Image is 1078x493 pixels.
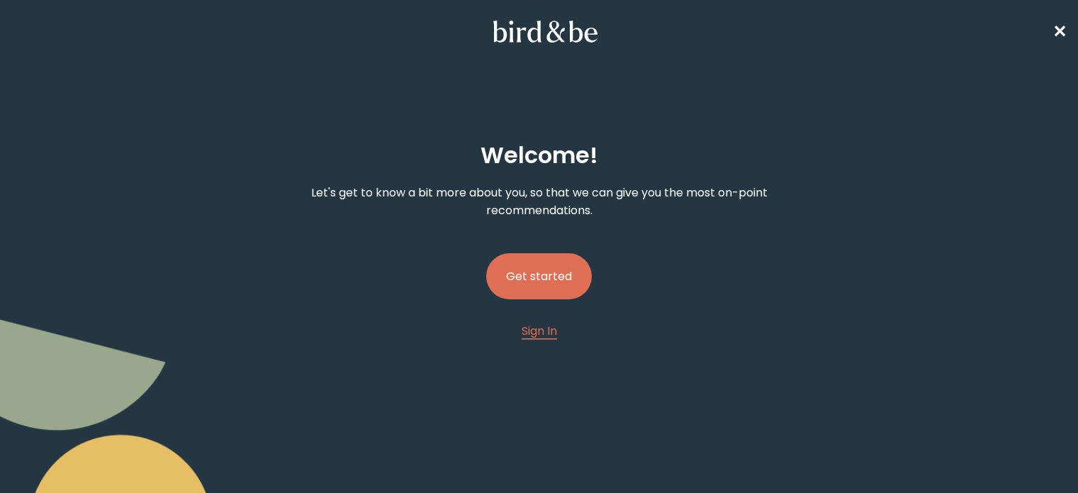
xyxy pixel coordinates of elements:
h2: Welcome ! [481,138,598,172]
button: Get started [486,253,592,299]
span: ✕ [1052,20,1067,43]
p: Let's get to know a bit more about you, so that we can give you the most on-point recommendations. [281,184,797,219]
a: Sign In [522,322,557,340]
a: ✕ [1052,19,1067,44]
a: Get started [486,231,592,322]
span: Sign In [522,323,557,339]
